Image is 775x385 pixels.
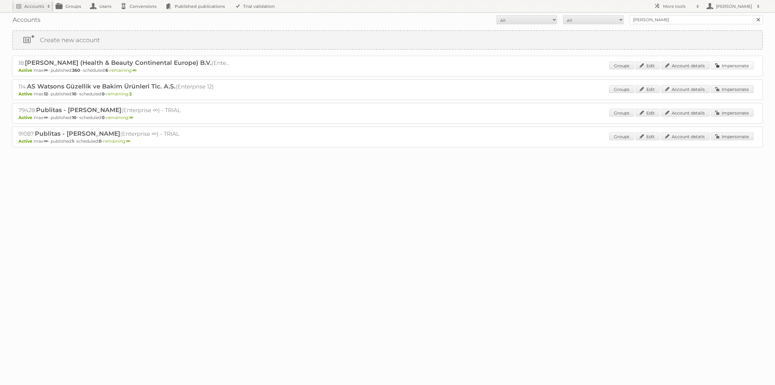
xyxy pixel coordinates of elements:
[609,109,634,117] a: Groups
[661,109,710,117] a: Account details
[18,130,230,138] h2: 91087: (Enterprise ∞) - TRIAL
[714,3,754,9] h2: [PERSON_NAME]
[99,138,102,144] strong: 0
[635,132,660,140] a: Edit
[44,115,48,120] strong: ∞
[133,68,137,73] strong: ∞
[72,91,77,97] strong: 10
[661,85,710,93] a: Account details
[18,106,230,114] h2: 79428: (Enterprise ∞) - TRIAL
[711,109,754,117] a: Impersonate
[18,59,230,67] h2: 18: (Enterprise ∞)
[103,138,130,144] span: remaining:
[18,115,34,120] span: Active
[18,68,757,73] p: max: - published: - scheduled: -
[711,132,754,140] a: Impersonate
[18,115,757,120] p: max: - published: - scheduled: -
[102,115,105,120] strong: 0
[72,68,80,73] strong: 360
[44,68,48,73] strong: ∞
[44,91,48,97] strong: 12
[106,91,132,97] span: remaining:
[102,91,105,97] strong: 0
[126,138,130,144] strong: ∞
[661,132,710,140] a: Account details
[18,91,34,97] span: Active
[36,106,121,114] span: Publitas - [PERSON_NAME]
[129,115,133,120] strong: ∞
[635,109,660,117] a: Edit
[609,61,634,69] a: Groups
[635,85,660,93] a: Edit
[24,3,44,9] h2: Accounts
[18,91,757,97] p: max: - published: - scheduled: -
[711,85,754,93] a: Impersonate
[18,68,34,73] span: Active
[609,132,634,140] a: Groups
[129,91,132,97] strong: 2
[110,68,137,73] span: remaining:
[27,83,176,90] span: AS Watsons Güzellik ve Bakim Ürünleri Tic. A.S.
[35,130,120,137] span: Publitas - [PERSON_NAME]
[661,61,710,69] a: Account details
[105,68,108,73] strong: 6
[663,3,693,9] h2: More tools
[13,31,762,49] a: Create new account
[18,138,757,144] p: max: - published: - scheduled: -
[711,61,754,69] a: Impersonate
[72,138,74,144] strong: 1
[106,115,133,120] span: remaining:
[18,138,34,144] span: Active
[25,59,212,66] span: [PERSON_NAME] (Health & Beauty Continental Europe) B.V.
[609,85,634,93] a: Groups
[72,115,77,120] strong: 10
[44,138,48,144] strong: ∞
[18,83,230,91] h2: 114: (Enterprise 12)
[635,61,660,69] a: Edit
